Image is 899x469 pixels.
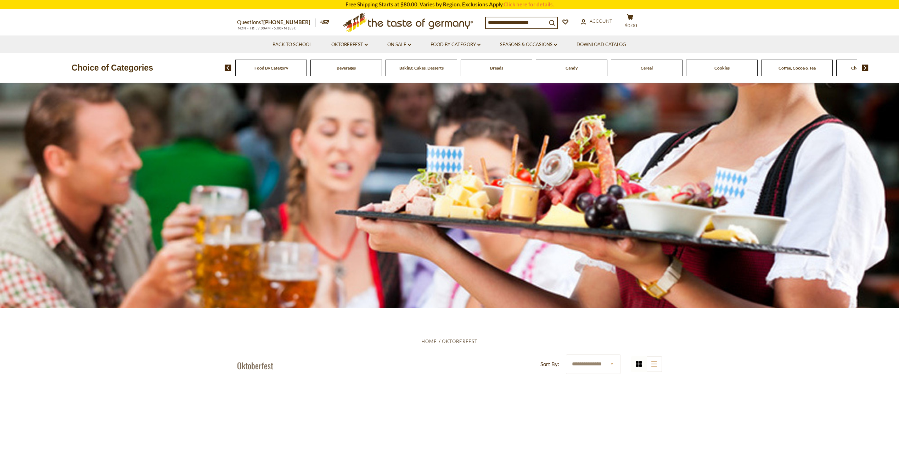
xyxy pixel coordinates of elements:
[590,18,612,24] span: Account
[337,65,356,71] a: Beverages
[620,14,641,32] button: $0.00
[331,41,368,49] a: Oktoberfest
[779,65,816,71] a: Coffee, Cocoa & Tea
[540,360,559,369] label: Sort By:
[490,65,503,71] a: Breads
[237,18,316,27] p: Questions?
[851,65,893,71] a: Chocolate & Marzipan
[399,65,444,71] a: Baking, Cakes, Desserts
[714,65,730,71] a: Cookies
[641,65,653,71] a: Cereal
[504,1,554,7] a: Click here for details.
[421,338,437,344] a: Home
[263,19,310,25] a: [PHONE_NUMBER]
[862,65,869,71] img: next arrow
[225,65,231,71] img: previous arrow
[500,41,557,49] a: Seasons & Occasions
[254,65,288,71] a: Food By Category
[625,23,637,28] span: $0.00
[577,41,626,49] a: Download Catalog
[581,17,612,25] a: Account
[442,338,478,344] a: Oktoberfest
[272,41,312,49] a: Back to School
[431,41,481,49] a: Food By Category
[237,360,273,371] h1: Oktoberfest
[237,26,297,30] span: MON - FRI, 9:00AM - 5:00PM (EST)
[387,41,411,49] a: On Sale
[566,65,578,71] a: Candy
